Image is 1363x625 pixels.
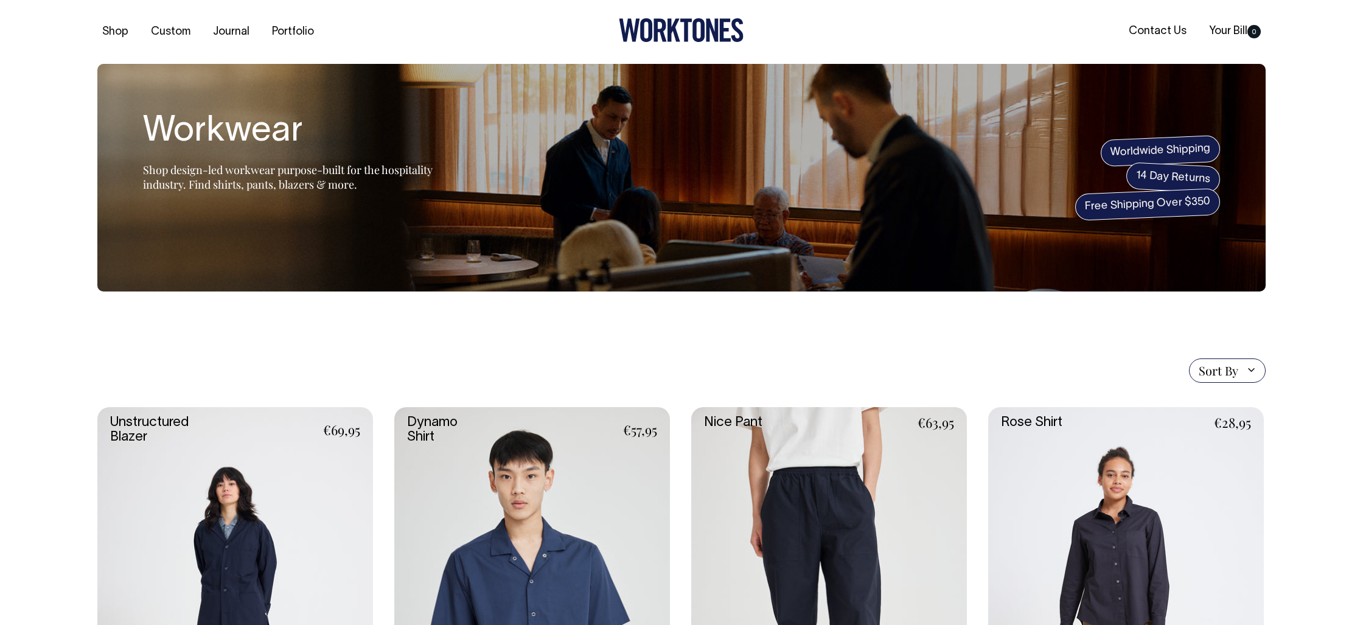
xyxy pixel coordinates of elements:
[143,113,447,152] h1: Workwear
[1124,21,1191,41] a: Contact Us
[97,22,133,42] a: Shop
[1199,363,1238,378] span: Sort By
[1247,25,1261,38] span: 0
[1126,162,1221,194] span: 14 Day Returns
[143,162,433,192] span: Shop design-led workwear purpose-built for the hospitality industry. Find shirts, pants, blazers ...
[146,22,195,42] a: Custom
[208,22,254,42] a: Journal
[267,22,319,42] a: Portfolio
[1075,188,1221,221] span: Free Shipping Over $350
[1204,21,1266,41] a: Your Bill0
[1100,135,1221,167] span: Worldwide Shipping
